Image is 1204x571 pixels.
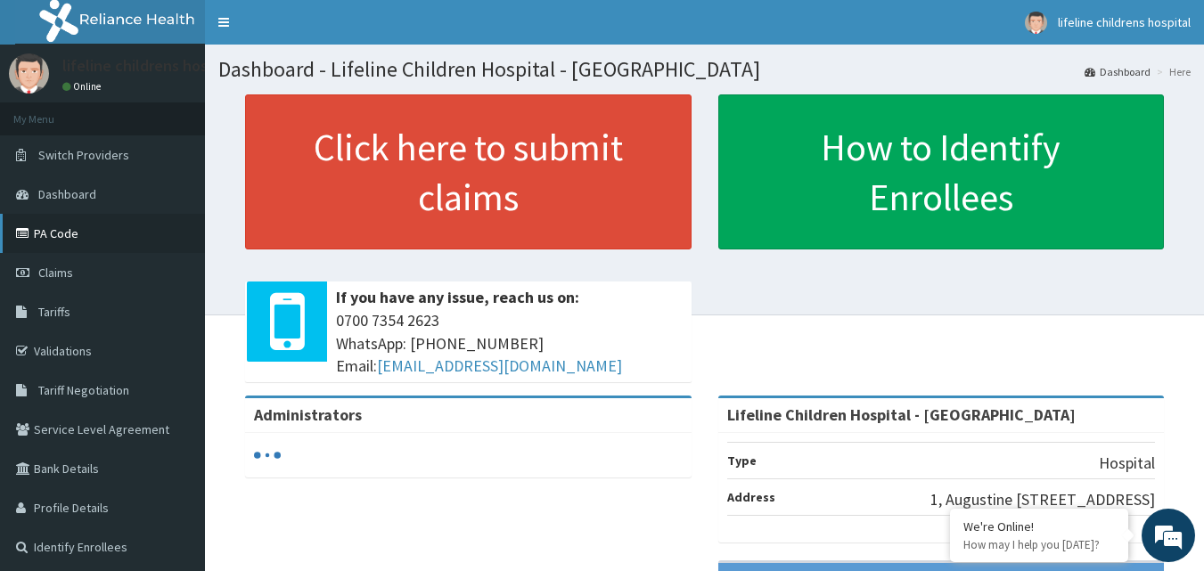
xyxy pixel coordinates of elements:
div: We're Online! [963,518,1115,534]
a: [EMAIL_ADDRESS][DOMAIN_NAME] [377,355,622,376]
svg: audio-loading [254,442,281,469]
span: Switch Providers [38,147,129,163]
b: Administrators [254,404,362,425]
span: 0700 7354 2623 WhatsApp: [PHONE_NUMBER] Email: [336,309,683,378]
b: Address [727,489,775,505]
img: User Image [1025,12,1047,34]
a: Click here to submit claims [245,94,692,249]
div: Minimize live chat window [292,9,335,52]
p: How may I help you today? [963,537,1115,552]
p: 1, Augustine [STREET_ADDRESS] [930,488,1155,511]
span: Dashboard [38,186,96,202]
a: Online [62,80,105,93]
a: How to Identify Enrollees [718,94,1165,249]
li: Here [1152,64,1191,79]
span: Claims [38,265,73,281]
textarea: Type your message and hit 'Enter' [9,381,340,444]
p: Hospital [1099,452,1155,475]
span: Tariff Negotiation [38,382,129,398]
p: lifeline childrens hospital [62,58,240,74]
span: We're online! [103,172,246,352]
img: d_794563401_company_1708531726252_794563401 [33,89,72,134]
b: If you have any issue, reach us on: [336,287,579,307]
span: Tariffs [38,304,70,320]
b: Type [727,453,757,469]
strong: Lifeline Children Hospital - [GEOGRAPHIC_DATA] [727,404,1076,425]
span: lifeline childrens hospital [1058,14,1191,30]
img: User Image [9,53,49,94]
a: Dashboard [1085,64,1151,79]
h1: Dashboard - Lifeline Children Hospital - [GEOGRAPHIC_DATA] [218,58,1191,81]
div: Chat with us now [93,100,299,123]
